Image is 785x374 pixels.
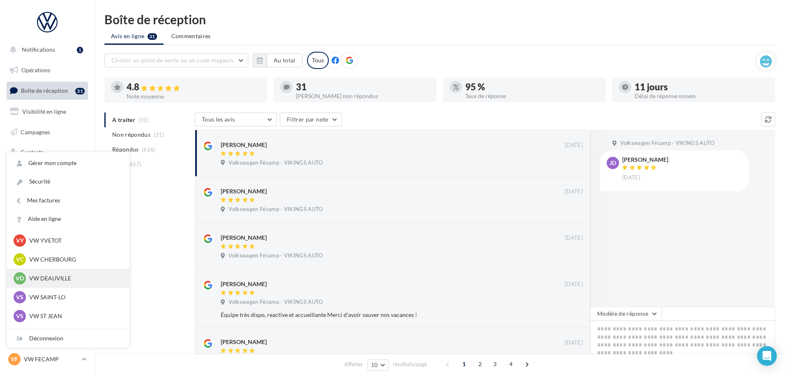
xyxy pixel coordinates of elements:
[5,185,90,202] a: Calendrier
[757,346,777,366] div: Open Intercom Messenger
[111,57,233,64] span: Choisir un point de vente ou un code magasin
[16,236,24,245] span: VY
[221,187,267,195] div: [PERSON_NAME]
[104,53,248,67] button: Choisir un point de vente ou un code magasin
[21,67,50,73] span: Opérations
[22,46,55,53] span: Notifications
[112,145,139,154] span: Répondus
[590,307,662,321] button: Modèle de réponse
[473,358,487,371] span: 2
[77,47,83,53] div: 1
[367,359,388,371] button: 10
[7,351,88,367] a: VF VW FECAMP
[465,93,599,99] div: Taux de réponse
[5,82,90,99] a: Boîte de réception31
[7,191,129,210] a: Mes factures
[127,94,261,99] div: Note moyenne
[221,141,267,149] div: [PERSON_NAME]
[221,338,267,346] div: [PERSON_NAME]
[171,32,211,40] span: Commentaires
[5,232,90,257] a: Campagnes DataOnDemand
[457,358,471,371] span: 1
[154,131,164,138] span: (31)
[393,360,427,368] span: résultats/page
[253,53,302,67] button: Au total
[622,174,640,181] span: [DATE]
[565,281,583,288] span: [DATE]
[21,87,68,94] span: Boîte de réception
[7,154,129,172] a: Gérer mon compte
[296,93,430,99] div: [PERSON_NAME] non répondus
[229,252,323,259] span: Volkswagen Fécamp - VIKINGS AUTO
[195,112,277,126] button: Tous les avis
[504,358,517,371] span: 4
[21,149,44,156] span: Contacts
[565,142,583,149] span: [DATE]
[565,234,583,242] span: [DATE]
[29,312,120,320] p: VW ST JEAN
[75,88,85,94] div: 31
[635,83,769,92] div: 11 jours
[267,53,302,67] button: Au total
[221,234,267,242] div: [PERSON_NAME]
[565,339,583,346] span: [DATE]
[371,362,378,368] span: 10
[465,83,599,92] div: 95 %
[29,274,120,282] p: VW DEAUVILLE
[11,355,18,363] span: VF
[307,52,329,69] div: Tous
[29,236,120,245] p: VW YVETOT
[127,83,261,92] div: 4.8
[620,140,714,147] span: Volkswagen Fécamp - VIKINGS AUTO
[280,112,342,126] button: Filtrer par note
[221,280,267,288] div: [PERSON_NAME]
[5,124,90,141] a: Campagnes
[24,355,78,363] p: VW FECAMP
[7,329,129,348] div: Déconnexion
[229,206,323,213] span: Volkswagen Fécamp - VIKINGS AUTO
[142,146,156,153] span: (626)
[21,128,50,135] span: Campagnes
[610,159,616,167] span: JD
[5,205,90,229] a: PLV et print personnalisable
[5,144,90,161] a: Contacts
[488,358,501,371] span: 3
[112,131,150,139] span: Non répondus
[29,255,120,264] p: VW CHERBOURG
[16,312,23,320] span: VS
[16,255,24,264] span: VC
[622,157,668,163] div: [PERSON_NAME]
[128,161,142,167] span: (657)
[565,188,583,195] span: [DATE]
[16,293,23,301] span: VS
[5,164,90,181] a: Médiathèque
[344,360,363,368] span: Afficher
[296,83,430,92] div: 31
[29,293,120,301] p: VW SAINT-LO
[104,13,775,25] div: Boîte de réception
[635,93,769,99] div: Délai de réponse moyen
[5,41,86,58] button: Notifications 1
[5,103,90,120] a: Visibilité en ligne
[5,62,90,79] a: Opérations
[229,159,323,167] span: Volkswagen Fécamp - VIKINGS AUTO
[202,116,235,123] span: Tous les avis
[221,311,529,319] div: Équipe très dispo, reactive et accueillante Merci d'avoir sauver nos vacances !
[229,298,323,306] span: Volkswagen Fécamp - VIKINGS AUTO
[16,274,24,282] span: VD
[7,210,129,228] a: Aide en ligne
[22,108,66,115] span: Visibilité en ligne
[7,172,129,191] a: Sécurité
